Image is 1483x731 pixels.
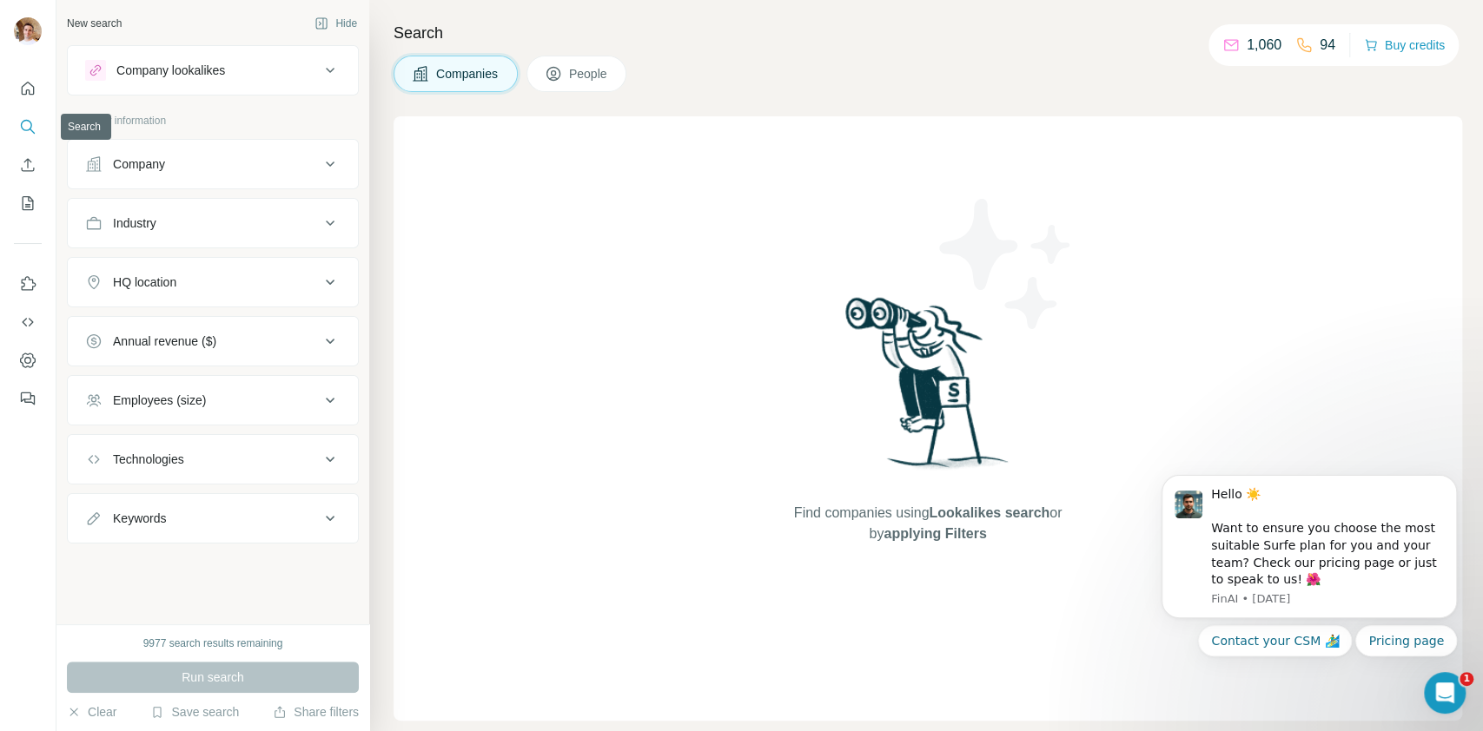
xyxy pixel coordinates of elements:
span: applying Filters [884,526,986,541]
iframe: Intercom notifications message [1135,454,1483,722]
div: Industry [113,214,156,232]
div: Technologies [113,451,184,468]
button: Company [68,143,358,185]
span: Find companies using or by [789,503,1067,544]
button: Keywords [68,497,358,539]
button: Enrich CSV [14,149,42,181]
span: Lookalikes search [929,505,1049,520]
button: Feedback [14,383,42,414]
button: Search [14,111,42,142]
span: 1 [1460,672,1473,686]
button: Use Surfe on LinkedIn [14,268,42,300]
img: Surfe Illustration - Stars [928,186,1084,342]
button: HQ location [68,261,358,303]
span: People [569,65,609,82]
div: Company lookalikes [116,62,225,79]
div: Company [113,155,165,173]
button: Annual revenue ($) [68,320,358,362]
button: Technologies [68,438,358,480]
span: Companies [436,65,500,82]
button: Share filters [273,703,359,721]
button: Save search [150,703,239,721]
button: Clear [67,703,116,721]
img: Avatar [14,17,42,45]
div: Keywords [113,510,166,527]
button: Use Surfe API [14,306,42,338]
div: 9977 search results remaining [143,636,283,651]
button: My lists [14,188,42,219]
h4: Search [394,21,1462,45]
div: New search [67,16,122,31]
button: Dashboard [14,345,42,376]
button: Hide [302,10,369,36]
div: Employees (size) [113,392,206,409]
button: Employees (size) [68,379,358,421]
div: Annual revenue ($) [113,333,216,350]
p: 1,060 [1247,35,1281,56]
button: Industry [68,202,358,244]
div: HQ location [113,273,176,291]
button: Company lookalikes [68,49,358,91]
p: Company information [67,113,359,128]
p: 94 [1320,35,1335,56]
img: Surfe Illustration - Woman searching with binoculars [837,293,1018,486]
button: Quick start [14,73,42,104]
button: Buy credits [1364,33,1445,57]
iframe: Intercom live chat [1424,672,1466,714]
